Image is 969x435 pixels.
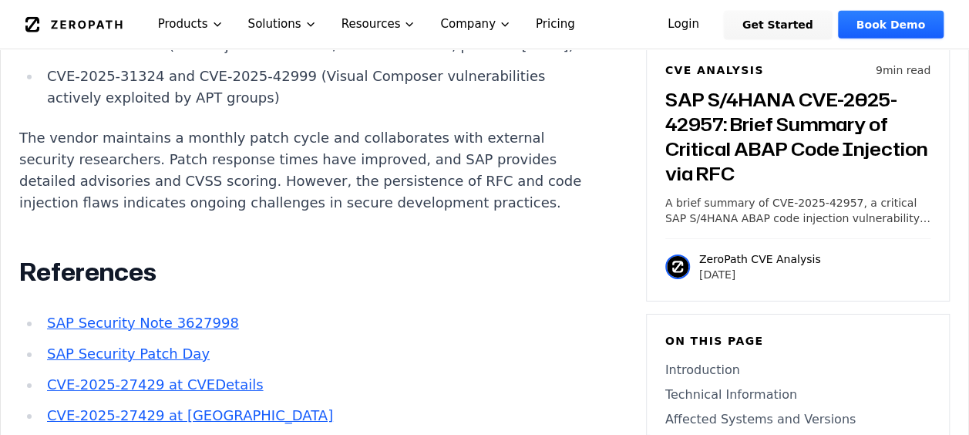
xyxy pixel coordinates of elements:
[665,87,930,186] h3: SAP S/4HANA CVE-2025-42957: Brief Summary of Critical ABAP Code Injection via RFC
[665,255,690,279] img: ZeroPath CVE Analysis
[838,11,944,39] a: Book Demo
[876,62,930,78] p: 9 min read
[665,386,930,404] a: Technical Information
[665,361,930,379] a: Introduction
[665,62,764,78] h6: CVE Analysis
[47,376,264,393] a: CVE-2025-27429 at CVEDetails
[665,410,930,429] a: Affected Systems and Versions
[47,407,333,423] a: CVE-2025-27429 at [GEOGRAPHIC_DATA]
[41,66,593,109] li: CVE-2025-31324 and CVE-2025-42999 (Visual Composer vulnerabilities actively exploited by APT groups)
[724,11,832,39] a: Get Started
[699,251,821,267] p: ZeroPath CVE Analysis
[699,267,821,282] p: [DATE]
[665,195,930,226] p: A brief summary of CVE-2025-42957, a critical SAP S/4HANA ABAP code injection vulnerability via R...
[47,315,239,331] a: SAP Security Note 3627998
[19,127,593,214] p: The vendor maintains a monthly patch cycle and collaborates with external security researchers. P...
[649,11,718,39] a: Login
[19,257,593,288] h2: References
[47,346,210,362] a: SAP Security Patch Day
[665,333,930,349] h6: On this page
